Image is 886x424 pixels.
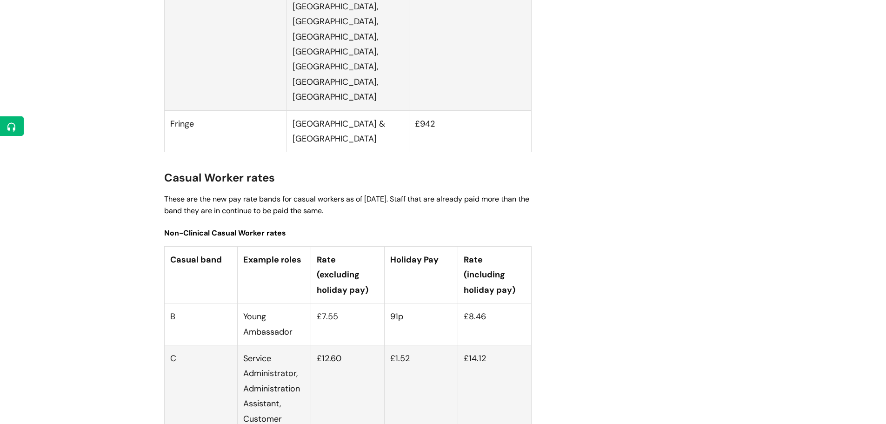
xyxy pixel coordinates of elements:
[458,303,531,345] td: £8.46
[384,247,458,303] th: Holiday Pay
[311,247,385,303] th: Rate (excluding holiday pay)
[458,247,531,303] th: Rate (including holiday pay)
[384,303,458,345] td: 91p
[164,247,238,303] th: Casual band
[164,110,286,152] td: Fringe
[409,110,531,152] td: £942
[164,170,275,185] span: Casual Worker rates
[286,110,409,152] td: [GEOGRAPHIC_DATA] & [GEOGRAPHIC_DATA]
[238,247,311,303] th: Example roles
[238,303,311,345] td: Young Ambassador
[164,303,238,345] td: B
[311,303,385,345] td: £7.55
[164,228,286,238] span: Non-Clinical Casual Worker rates
[164,194,529,215] span: These are the new pay rate bands for casual workers as of [DATE]. Staff that are already paid mor...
